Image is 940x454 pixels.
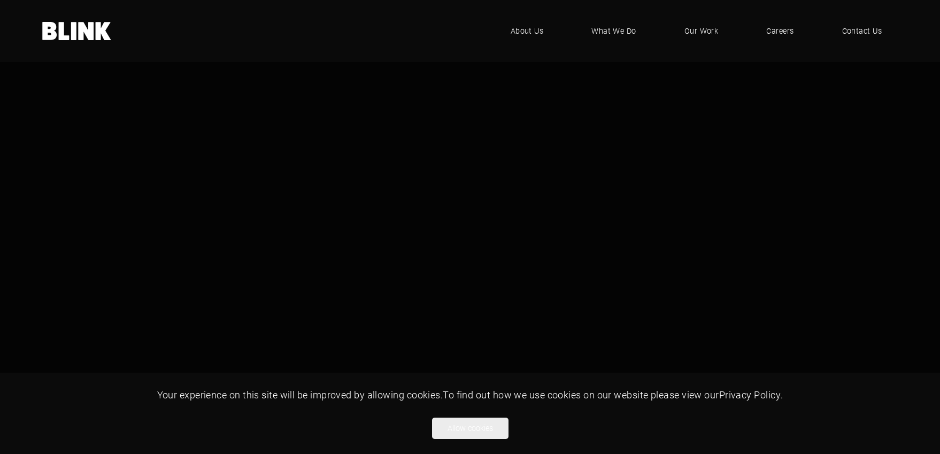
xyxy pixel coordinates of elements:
span: Your experience on this site will be improved by allowing cookies. To find out how we use cookies... [157,388,783,401]
a: About Us [495,15,560,47]
span: About Us [511,25,544,37]
span: What We Do [591,25,636,37]
a: Our Work [668,15,735,47]
a: What We Do [575,15,652,47]
a: Privacy Policy [719,388,781,401]
span: Careers [766,25,793,37]
button: Allow cookies [432,418,508,439]
a: Careers [750,15,810,47]
a: Contact Us [826,15,898,47]
span: Contact Us [842,25,882,37]
span: Our Work [684,25,719,37]
a: Home [42,22,112,40]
